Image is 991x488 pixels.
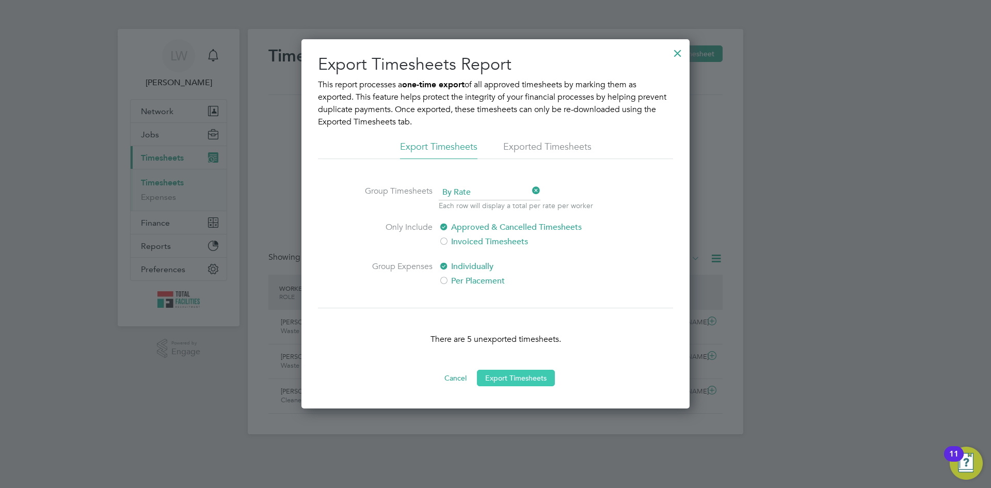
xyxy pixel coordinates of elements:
[318,78,673,128] p: This report processes a of all approved timesheets by marking them as exported. This feature help...
[355,221,433,248] label: Only Include
[318,333,673,345] p: There are 5 unexported timesheets.
[355,260,433,287] label: Group Expenses
[318,54,673,75] h2: Export Timesheets Report
[439,235,612,248] label: Invoiced Timesheets
[439,221,612,233] label: Approved & Cancelled Timesheets
[355,185,433,209] label: Group Timesheets
[439,200,593,211] p: Each row will display a total per rate per worker
[402,80,465,89] b: one-time export
[949,454,958,467] div: 11
[400,140,477,159] li: Export Timesheets
[477,370,555,386] button: Export Timesheets
[436,370,475,386] button: Cancel
[439,185,540,200] span: By Rate
[439,275,612,287] label: Per Placement
[950,447,983,480] button: Open Resource Center, 11 new notifications
[503,140,592,159] li: Exported Timesheets
[439,260,612,273] label: Individually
